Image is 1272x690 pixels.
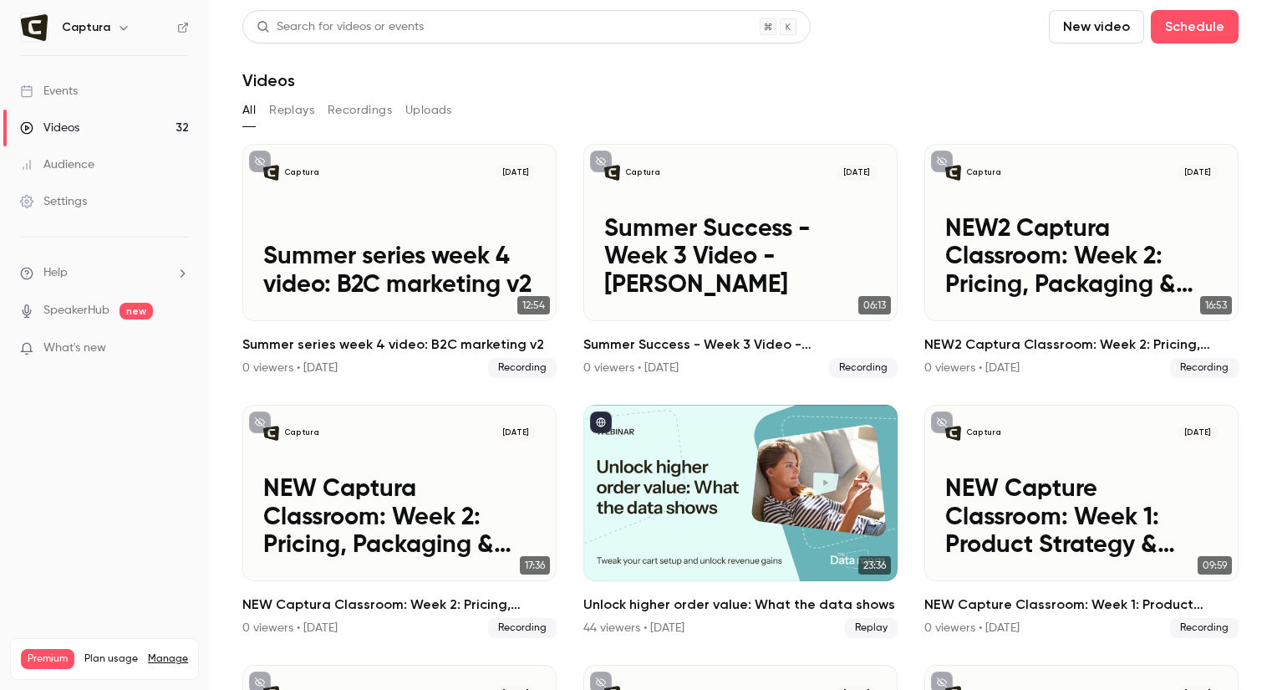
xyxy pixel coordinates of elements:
li: help-dropdown-opener [20,264,189,282]
span: [DATE] [1178,165,1218,181]
div: Search for videos or events [257,18,424,36]
span: [DATE] [837,165,877,181]
span: Recording [488,358,557,378]
button: unpublished [931,411,953,433]
img: Summer Success - Week 3 Video - Jame [604,165,620,181]
li: Summer series week 4 video: B2C marketing v2 [242,144,557,378]
button: unpublished [249,151,271,172]
h2: NEW Capture Classroom: Week 1: Product Strategy & What You Sell [924,595,1239,615]
textarea: Message… [14,513,320,541]
p: Captura [625,167,660,178]
div: 0 viewers • [DATE] [924,620,1020,636]
div: Luuk • 10h ago [27,498,104,508]
p: Captura [966,167,1001,178]
span: Replay [845,618,898,638]
a: NEW2 Captura Classroom: Week 2: Pricing, Packaging & AOVCaptura[DATE]NEW2 Captura Classroom: Week... [924,144,1239,378]
div: Videos [20,120,79,136]
p: Captura [966,427,1001,438]
button: Home [262,7,293,38]
iframe: Noticeable Trigger [169,341,189,356]
span: Recording [1170,358,1239,378]
h2: NEW2 Captura Classroom: Week 2: Pricing, Packaging & AOV [924,335,1239,355]
a: Manage [148,652,188,666]
button: go back [11,7,43,38]
span: Recording [488,618,557,638]
input: Enter your email [34,170,300,187]
span: Help [43,264,68,282]
img: NEW Capture Classroom: Week 1: Product Strategy & What You Sell [945,426,961,442]
h1: Luuk [81,8,113,21]
div: keep you posted here! [27,468,159,485]
h2: NEW Captura Classroom: Week 2: Pricing, Packaging & AOV [242,595,557,615]
li: Unlock higher order value: What the data shows [583,405,898,639]
div: we'll look at your video and try to understand what happened [27,413,261,446]
img: Profile image for Luuk [48,9,74,36]
p: Summer Success - Week 3 Video - [PERSON_NAME] [604,216,877,300]
div: Close [293,7,323,37]
img: NEW2 Captura Classroom: Week 2: Pricing, Packaging & AOV [945,165,961,181]
button: Gif picker [53,548,66,561]
div: we'll look at your video and try to understand what happened [13,403,274,456]
button: Upload attachment [79,548,93,561]
div: Events [20,83,78,100]
li: NEW2 Captura Classroom: Week 2: Pricing, Packaging & AOV [924,144,1239,378]
div: Luuk says… [13,403,321,457]
div: hey there, thanks for reaching out [13,365,241,402]
button: Send a message… [287,541,313,568]
span: 23:36 [858,556,891,575]
div: The resulting video's audio was out of sync with the speaker. Why could have caused that and how ... [74,238,308,319]
span: 09:59 [1198,556,1232,575]
button: unpublished [931,151,953,172]
span: What's new [43,340,106,357]
span: 12:54 [517,296,550,314]
button: All [242,97,256,124]
div: Luuk says… [13,458,321,532]
a: 23:36Unlock higher order value: What the data shows44 viewers • [DATE]Replay [583,405,898,639]
li: Summer Success - Week 3 Video - Jame [583,144,898,378]
section: Videos [242,10,1239,680]
div: Luuk says… [13,365,321,404]
p: NEW Captura Classroom: Week 2: Pricing, Packaging & AOV [263,476,536,560]
li: NEW Captura Classroom: Week 2: Pricing, Packaging & AOV [242,405,557,639]
a: NEW Capture Classroom: Week 1: Product Strategy & What You SellCaptura[DATE]NEW Capture Classroom... [924,405,1239,639]
button: Emoji picker [26,548,39,561]
div: You will be notified here and by email [34,145,300,165]
li: NEW Capture Classroom: Week 1: Product Strategy & What You Sell [924,405,1239,639]
button: Recordings [328,97,392,124]
span: 17:36 [520,556,550,575]
h2: Summer Success - Week 3 Video - [PERSON_NAME] [583,335,898,355]
div: The resulting video's audio was out of sync with the speaker. Why could have caused that and how ... [60,227,321,330]
span: [DATE] [496,165,536,181]
button: Uploads [405,97,452,124]
button: Replays [269,97,314,124]
span: 16:53 [1200,296,1232,314]
h1: Videos [242,70,295,90]
div: Operator says… [13,115,321,227]
div: 0 viewers • [DATE] [583,360,679,376]
img: NEW Captura Classroom: Week 2: Pricing, Packaging & AOV [263,426,279,442]
div: 44 viewers • [DATE] [583,620,684,636]
p: NEW2 Captura Classroom: Week 2: Pricing, Packaging & AOV [945,216,1218,300]
h2: Unlock higher order value: What the data shows [583,595,898,615]
button: unpublished [590,151,612,172]
span: Premium [21,649,74,669]
img: Captura [21,14,48,41]
span: Recording [1170,618,1239,638]
a: Summer Success - Week 3 Video - JameCaptura[DATE]Summer Success - Week 3 Video - [PERSON_NAME]06:... [583,144,898,378]
h2: Summer series week 4 video: B2C marketing v2 [242,335,557,355]
button: published [590,411,612,433]
a: SpeakerHub [43,302,109,319]
div: keep you posted here!Luuk • 10h ago [13,458,172,495]
img: Summer series week 4 video: B2C marketing v2 [263,165,279,181]
div: Audience [20,156,94,173]
div: [DATE] [13,343,321,365]
a: Summer series week 4 video: B2C marketing v2Captura[DATE]Summer series week 4 video: B2C marketin... [242,144,557,378]
button: Schedule [1151,10,1239,43]
div: 0 viewers • [DATE] [924,360,1020,376]
h6: Captura [62,19,110,36]
div: hey there, thanks for reaching out [27,376,227,392]
div: 0 viewers • [DATE] [242,360,338,376]
span: [DATE] [1178,426,1218,442]
div: Settings [20,193,87,210]
button: New video [1049,10,1144,43]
